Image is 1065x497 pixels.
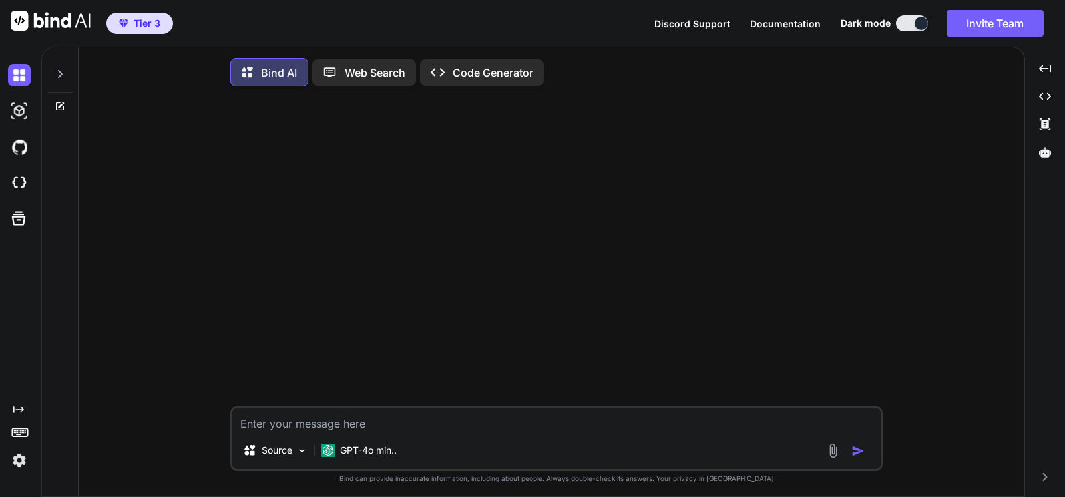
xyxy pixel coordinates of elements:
[825,443,841,458] img: attachment
[453,65,533,81] p: Code Generator
[106,13,173,34] button: premiumTier 3
[345,65,405,81] p: Web Search
[8,100,31,122] img: darkAi-studio
[654,18,730,29] span: Discord Support
[8,136,31,158] img: githubDark
[947,10,1044,37] button: Invite Team
[321,444,335,457] img: GPT-4o mini
[11,11,91,31] img: Bind AI
[261,65,297,81] p: Bind AI
[230,474,883,484] p: Bind can provide inaccurate information, including about people. Always double-check its answers....
[262,444,292,457] p: Source
[8,172,31,194] img: cloudideIcon
[8,449,31,472] img: settings
[750,17,821,31] button: Documentation
[851,444,865,458] img: icon
[134,17,160,30] span: Tier 3
[654,17,730,31] button: Discord Support
[340,444,397,457] p: GPT-4o min..
[296,445,308,456] img: Pick Models
[8,64,31,86] img: darkChat
[119,19,128,27] img: premium
[750,18,821,29] span: Documentation
[841,17,891,30] span: Dark mode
